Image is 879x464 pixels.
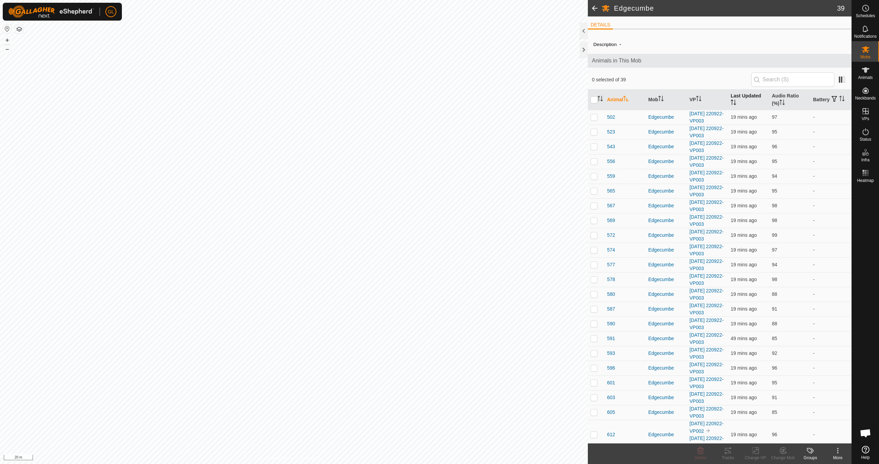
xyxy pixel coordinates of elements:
[648,158,684,165] div: Edgecumbe
[779,101,785,106] p-sorticon: Activate to sort
[648,350,684,357] div: Edgecumbe
[607,276,615,283] span: 578
[593,42,617,47] label: Description
[728,90,769,110] th: Last Updated
[810,169,852,184] td: -
[623,97,629,102] p-sorticon: Activate to sort
[824,455,852,461] div: More
[731,232,757,238] span: 2 Oct 2025, 9:36 am
[607,409,615,416] span: 605
[731,395,757,400] span: 2 Oct 2025, 9:37 am
[731,336,757,341] span: 2 Oct 2025, 9:06 am
[689,406,723,419] a: [DATE] 220922-VP003
[689,244,723,256] a: [DATE] 220922-VP003
[267,455,293,461] a: Privacy Policy
[108,8,114,15] span: GL
[731,291,757,297] span: 2 Oct 2025, 9:37 am
[772,173,777,179] span: 94
[772,247,777,253] span: 97
[607,232,615,239] span: 572
[772,203,777,208] span: 98
[772,432,777,437] span: 96
[772,321,777,326] span: 88
[689,185,723,197] a: [DATE] 220922-VP003
[731,114,757,120] span: 2 Oct 2025, 9:36 am
[3,36,11,44] button: +
[772,232,777,238] span: 99
[772,144,777,149] span: 96
[810,287,852,302] td: -
[8,5,94,18] img: Gallagher Logo
[810,331,852,346] td: -
[772,114,777,120] span: 97
[731,247,757,253] span: 2 Oct 2025, 9:36 am
[617,38,624,50] span: -
[731,218,757,223] span: 2 Oct 2025, 9:36 am
[689,170,723,183] a: [DATE] 220922-VP003
[810,316,852,331] td: -
[731,321,757,326] span: 2 Oct 2025, 9:36 am
[648,276,684,283] div: Edgecumbe
[689,155,723,168] a: [DATE] 220922-VP003
[689,303,723,315] a: [DATE] 220922-VP003
[856,14,875,18] span: Schedules
[648,364,684,372] div: Edgecumbe
[607,335,615,342] span: 591
[696,97,701,102] p-sorticon: Activate to sort
[689,332,723,345] a: [DATE] 220922-VP003
[689,126,723,138] a: [DATE] 220922-VP003
[731,365,757,371] span: 2 Oct 2025, 9:37 am
[689,288,723,301] a: [DATE] 220922-VP003
[648,261,684,268] div: Edgecumbe
[861,455,870,460] span: Help
[772,336,777,341] span: 85
[751,72,834,87] input: Search (S)
[607,350,615,357] span: 593
[772,159,777,164] span: 95
[607,202,615,209] span: 567
[607,128,615,136] span: 523
[607,217,615,224] span: 569
[772,129,777,135] span: 95
[648,246,684,254] div: Edgecumbe
[731,380,757,385] span: 2 Oct 2025, 9:37 am
[772,365,777,371] span: 96
[861,117,869,121] span: VPs
[648,187,684,195] div: Edgecumbe
[837,3,845,13] span: 39
[648,114,684,121] div: Edgecumbe
[861,158,869,162] span: Infra
[648,431,684,438] div: Edgecumbe
[810,125,852,139] td: -
[592,57,847,65] span: Animals in This Mob
[810,90,852,110] th: Battery
[731,306,757,312] span: 2 Oct 2025, 9:37 am
[646,90,687,110] th: Mob
[742,455,769,461] div: Change VP
[772,291,777,297] span: 88
[772,262,777,267] span: 94
[648,305,684,313] div: Edgecumbe
[731,350,757,356] span: 2 Oct 2025, 9:37 am
[648,320,684,327] div: Edgecumbe
[810,346,852,361] td: -
[689,258,723,271] a: [DATE] 220922-VP003
[597,97,603,102] p-sorticon: Activate to sort
[607,114,615,121] span: 502
[731,101,736,106] p-sorticon: Activate to sort
[648,291,684,298] div: Edgecumbe
[607,187,615,195] span: 565
[689,362,723,374] a: [DATE] 220922-VP003
[810,110,852,125] td: -
[810,213,852,228] td: -
[839,97,845,102] p-sorticon: Activate to sort
[772,306,777,312] span: 91
[689,436,723,448] a: [DATE] 220922-VP003
[607,291,615,298] span: 580
[810,184,852,198] td: -
[772,380,777,385] span: 95
[689,376,723,389] a: [DATE] 220922-VP003
[810,390,852,405] td: -
[810,243,852,257] td: -
[857,178,874,183] span: Heatmap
